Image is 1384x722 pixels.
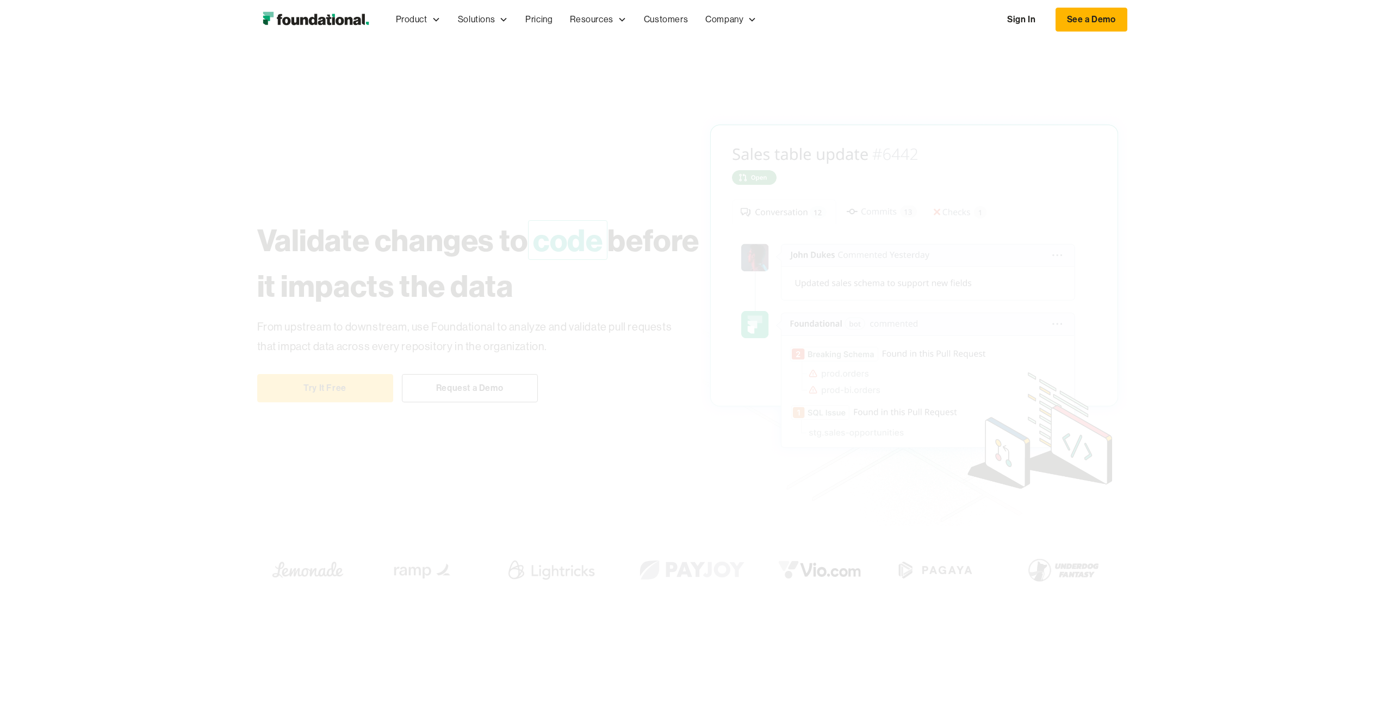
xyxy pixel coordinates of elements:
img: Ramp Logo [386,552,461,587]
h1: Validate changes to before it impacts the data [257,217,722,309]
img: Lightricks Logo [504,552,599,587]
a: Sign In [996,8,1046,31]
img: Underdog Fantasy Logo [1020,552,1107,587]
img: Lemonade Logo [264,552,351,587]
a: home [257,9,374,30]
a: See a Demo [1056,8,1127,32]
div: Resources [570,13,613,27]
div: Solutions [458,13,495,27]
span: code [528,220,607,260]
img: Payjoy logo [628,552,756,587]
div: Product [396,13,427,27]
img: Pagaya Logo [892,552,979,587]
img: vio logo [769,552,871,587]
p: From upstream to downstream, use Foundational to analyze and validate pull requests that impact d... [257,318,684,357]
a: Customers [635,2,697,38]
div: Company [697,2,765,38]
div: Resources [561,2,635,38]
a: Request a Demo [402,374,538,402]
img: Foundational Logo [257,9,374,30]
div: Product [387,2,449,38]
div: Company [705,13,743,27]
a: Try It Free [257,374,393,402]
div: Solutions [449,2,517,38]
a: Pricing [517,2,561,38]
